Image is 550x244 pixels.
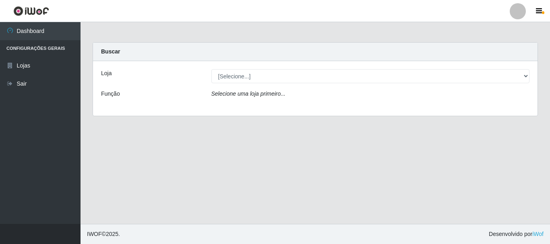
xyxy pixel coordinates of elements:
label: Loja [101,69,112,78]
a: iWof [532,231,544,237]
span: Desenvolvido por [489,230,544,238]
strong: Buscar [101,48,120,55]
span: © 2025 . [87,230,120,238]
label: Função [101,90,120,98]
img: CoreUI Logo [13,6,49,16]
span: IWOF [87,231,102,237]
i: Selecione uma loja primeiro... [211,90,285,97]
